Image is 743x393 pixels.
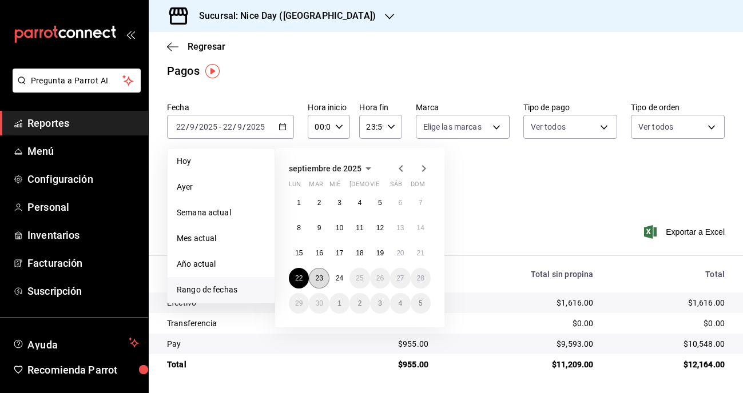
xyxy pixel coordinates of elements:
[167,103,294,111] label: Fecha
[638,121,673,133] span: Ver todos
[359,103,402,111] label: Hora fin
[315,299,323,307] abbr: 30 de septiembre de 2025
[447,359,593,370] div: $11,209.00
[646,225,725,239] button: Exportar a Excel
[417,224,424,232] abbr: 14 de septiembre de 2025
[189,122,195,131] input: --
[370,193,390,213] button: 5 de septiembre de 2025
[222,122,233,131] input: --
[396,274,404,282] abbr: 27 de septiembre de 2025
[447,338,593,350] div: $9,593.00
[167,41,225,52] button: Regresar
[167,338,329,350] div: Pay
[423,121,482,133] span: Elige las marcas
[390,218,410,238] button: 13 de septiembre de 2025
[309,293,329,314] button: 30 de septiembre de 2025
[329,181,340,193] abbr: miércoles
[167,62,200,79] div: Pagos
[337,299,341,307] abbr: 1 de octubre de 2025
[411,218,431,238] button: 14 de septiembre de 2025
[27,283,139,299] span: Suscripción
[27,171,139,187] span: Configuración
[337,199,341,207] abbr: 3 de septiembre de 2025
[295,299,303,307] abbr: 29 de septiembre de 2025
[376,224,384,232] abbr: 12 de septiembre de 2025
[447,318,593,329] div: $0.00
[631,103,725,111] label: Tipo de orden
[27,199,139,215] span: Personal
[348,359,428,370] div: $955.00
[390,181,402,193] abbr: sábado
[349,268,369,288] button: 25 de septiembre de 2025
[447,297,593,308] div: $1,616.00
[289,181,301,193] abbr: lunes
[370,181,379,193] abbr: viernes
[348,338,428,350] div: $955.00
[611,338,725,350] div: $10,548.00
[27,362,139,378] span: Recomienda Parrot
[308,103,350,111] label: Hora inicio
[289,218,309,238] button: 8 de septiembre de 2025
[419,299,423,307] abbr: 5 de octubre de 2025
[356,224,363,232] abbr: 11 de septiembre de 2025
[336,224,343,232] abbr: 10 de septiembre de 2025
[315,249,323,257] abbr: 16 de septiembre de 2025
[523,103,617,111] label: Tipo de pago
[411,268,431,288] button: 28 de septiembre de 2025
[27,227,139,243] span: Inventarios
[417,249,424,257] abbr: 21 de septiembre de 2025
[309,218,329,238] button: 9 de septiembre de 2025
[611,318,725,329] div: $0.00
[447,270,593,279] div: Total sin propina
[315,274,323,282] abbr: 23 de septiembre de 2025
[370,218,390,238] button: 12 de septiembre de 2025
[390,193,410,213] button: 6 de septiembre de 2025
[309,193,329,213] button: 2 de septiembre de 2025
[349,243,369,263] button: 18 de septiembre de 2025
[376,249,384,257] abbr: 19 de septiembre de 2025
[378,299,382,307] abbr: 3 de octubre de 2025
[329,293,349,314] button: 1 de octubre de 2025
[205,64,220,78] img: Tooltip marker
[396,224,404,232] abbr: 13 de septiembre de 2025
[329,243,349,263] button: 17 de septiembre de 2025
[8,83,141,95] a: Pregunta a Parrot AI
[190,9,376,23] h3: Sucursal: Nice Day ([GEOGRAPHIC_DATA])
[349,293,369,314] button: 2 de octubre de 2025
[289,268,309,288] button: 22 de septiembre de 2025
[309,181,323,193] abbr: martes
[370,243,390,263] button: 19 de septiembre de 2025
[31,75,123,87] span: Pregunta a Parrot AI
[289,193,309,213] button: 1 de septiembre de 2025
[309,243,329,263] button: 16 de septiembre de 2025
[358,299,362,307] abbr: 2 de octubre de 2025
[317,199,321,207] abbr: 2 de septiembre de 2025
[411,293,431,314] button: 5 de octubre de 2025
[186,122,189,131] span: /
[27,143,139,159] span: Menú
[243,122,246,131] span: /
[329,193,349,213] button: 3 de septiembre de 2025
[417,274,424,282] abbr: 28 de septiembre de 2025
[411,243,431,263] button: 21 de septiembre de 2025
[349,181,417,193] abbr: jueves
[177,155,265,167] span: Hoy
[398,299,402,307] abbr: 4 de octubre de 2025
[177,232,265,244] span: Mes actual
[349,193,369,213] button: 4 de septiembre de 2025
[167,359,329,370] div: Total
[289,164,361,173] span: septiembre de 2025
[167,318,329,329] div: Transferencia
[419,199,423,207] abbr: 7 de septiembre de 2025
[233,122,236,131] span: /
[176,122,186,131] input: --
[188,41,225,52] span: Regresar
[13,69,141,93] button: Pregunta a Parrot AI
[295,274,303,282] abbr: 22 de septiembre de 2025
[336,274,343,282] abbr: 24 de septiembre de 2025
[27,115,139,131] span: Reportes
[237,122,243,131] input: --
[329,268,349,288] button: 24 de septiembre de 2025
